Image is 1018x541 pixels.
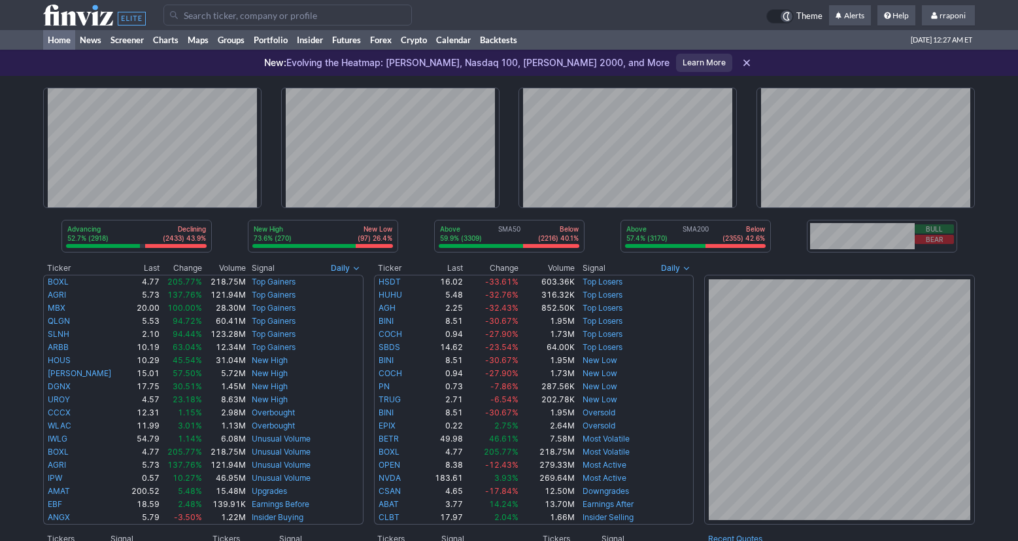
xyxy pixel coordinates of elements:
[519,511,575,525] td: 1.66M
[252,329,296,339] a: Top Gainers
[174,512,202,522] span: -3.50%
[125,354,160,367] td: 10.29
[379,434,399,444] a: BETR
[940,10,966,20] span: rraponi
[418,328,464,341] td: 0.94
[583,486,629,496] a: Downgrades
[485,368,518,378] span: -27.90%
[484,447,518,457] span: 205.77%
[379,473,401,483] a: NVDA
[418,498,464,511] td: 3.77
[489,434,518,444] span: 46.61%
[583,421,615,430] a: Oversold
[439,224,580,244] div: SMA50
[203,380,246,393] td: 1.45M
[252,394,288,404] a: New High
[538,234,579,243] p: (2216) 40.1%
[163,224,206,234] p: Declining
[203,302,246,315] td: 28.30M
[178,499,202,509] span: 2.48%
[48,381,71,391] a: DGNX
[67,234,109,243] p: 52.7% (2918)
[379,290,402,300] a: HUHU
[485,329,518,339] span: -27.90%
[125,380,160,393] td: 17.75
[43,262,125,275] th: Ticker
[464,262,519,275] th: Change
[203,498,246,511] td: 139.91K
[658,262,694,275] button: Signals interval
[178,486,202,496] span: 5.48%
[440,234,482,243] p: 59.9% (3309)
[583,368,617,378] a: New Low
[203,511,246,525] td: 1.22M
[583,447,630,457] a: Most Volatile
[379,316,394,326] a: BINI
[379,486,401,496] a: CSAN
[766,9,823,24] a: Theme
[173,473,202,483] span: 10.27%
[485,355,518,365] span: -30.67%
[494,473,518,483] span: 3.93%
[418,393,464,406] td: 2.71
[167,290,202,300] span: 137.76%
[125,262,160,275] th: Last
[418,380,464,393] td: 0.73
[252,486,287,496] a: Upgrades
[418,472,464,485] td: 183.61
[328,262,364,275] button: Signals interval
[125,498,160,511] td: 18.59
[485,342,518,352] span: -23.54%
[125,445,160,459] td: 4.77
[519,498,575,511] td: 13.70M
[173,316,202,326] span: 94.72%
[125,341,160,354] td: 10.19
[583,434,630,444] a: Most Volatile
[625,224,766,244] div: SMA200
[485,303,518,313] span: -32.43%
[379,394,401,404] a: TRUG
[519,354,575,367] td: 1.95M
[519,472,575,485] td: 269.64M
[626,234,668,243] p: 57.4% (3170)
[796,9,823,24] span: Theme
[163,5,412,26] input: Search
[519,445,575,459] td: 218.75M
[418,354,464,367] td: 8.51
[125,275,160,288] td: 4.77
[494,421,518,430] span: 2.75%
[254,234,292,243] p: 73.6% (270)
[418,511,464,525] td: 17.97
[125,288,160,302] td: 5.73
[203,367,246,380] td: 5.72M
[203,432,246,445] td: 6.08M
[583,460,626,470] a: Most Active
[485,316,518,326] span: -30.67%
[519,406,575,419] td: 1.95M
[583,473,626,483] a: Most Active
[125,315,160,328] td: 5.53
[48,316,70,326] a: QLGN
[519,315,575,328] td: 1.95M
[396,30,432,50] a: Crypto
[418,459,464,472] td: 8.38
[254,224,292,234] p: New High
[167,277,202,287] span: 205.77%
[676,54,732,72] a: Learn More
[125,393,160,406] td: 4.57
[249,30,292,50] a: Portfolio
[519,328,575,341] td: 1.73M
[106,30,148,50] a: Screener
[252,303,296,313] a: Top Gainers
[252,290,296,300] a: Top Gainers
[125,328,160,341] td: 2.10
[125,485,160,498] td: 200.52
[48,473,62,483] a: IPW
[519,419,575,432] td: 2.64M
[125,367,160,380] td: 15.01
[48,329,69,339] a: SLNH
[203,459,246,472] td: 121.94M
[203,341,246,354] td: 12.34M
[328,30,365,50] a: Futures
[418,485,464,498] td: 4.65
